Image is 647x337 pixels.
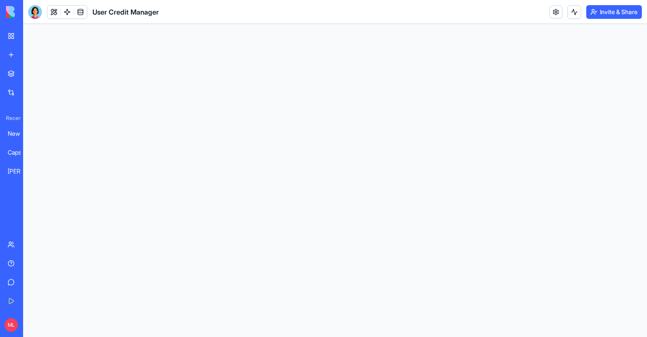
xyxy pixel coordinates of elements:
div: Capsule Closet Manager [8,148,32,157]
span: ML [4,318,18,332]
span: User Credit Manager [92,7,159,17]
a: Capsule Closet Manager [3,144,37,161]
span: Recent [3,115,21,122]
a: [PERSON_NAME] Image Editor [3,163,37,180]
div: [PERSON_NAME] Image Editor [8,167,32,176]
a: New App [3,125,37,142]
img: logo [6,6,59,18]
div: New App [8,129,32,138]
button: Invite & Share [586,5,642,19]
